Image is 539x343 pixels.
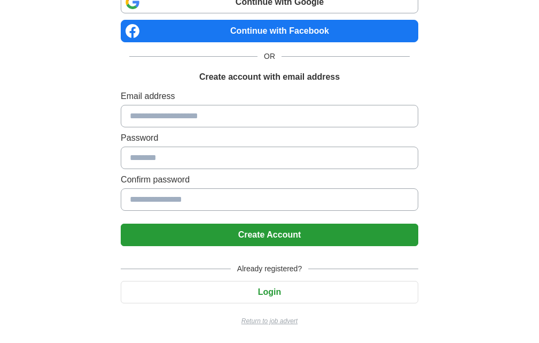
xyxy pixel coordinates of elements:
[121,287,418,296] a: Login
[121,20,418,42] a: Continue with Facebook
[231,263,308,275] span: Already registered?
[121,224,418,246] button: Create Account
[121,90,418,103] label: Email address
[121,173,418,186] label: Confirm password
[199,71,340,83] h1: Create account with email address
[257,51,282,62] span: OR
[121,281,418,303] button: Login
[121,316,418,326] a: Return to job advert
[121,132,418,144] label: Password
